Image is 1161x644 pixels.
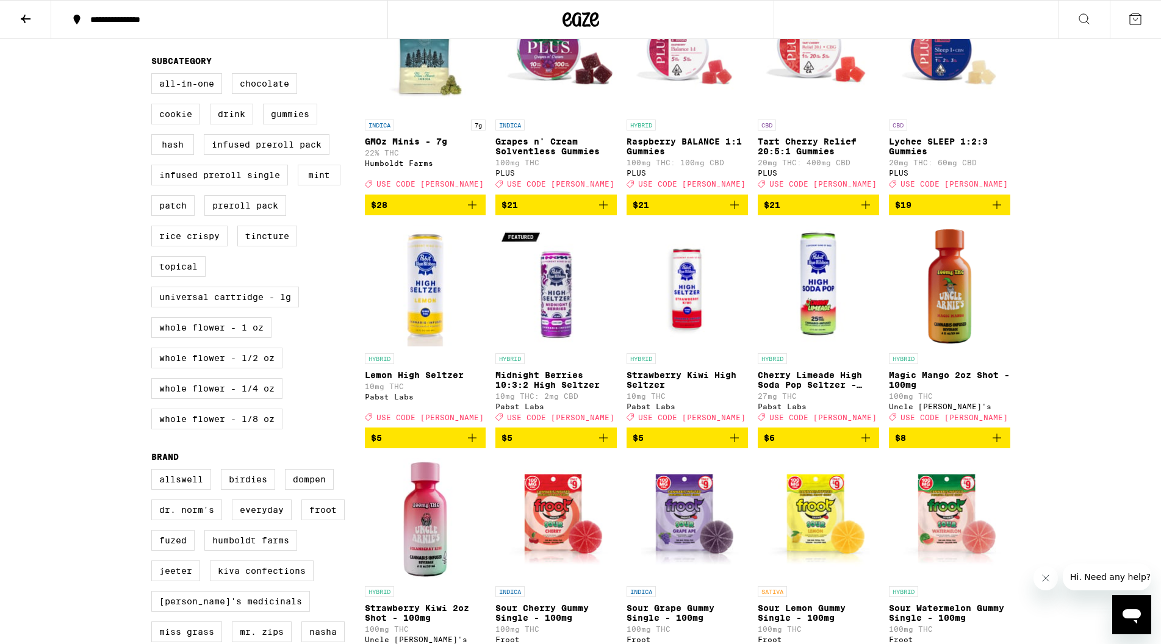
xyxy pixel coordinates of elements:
label: [PERSON_NAME]'s Medicinals [151,591,310,612]
label: Whole Flower - 1/2 oz [151,348,282,368]
img: Froot - Sour Grape Gummy Single - 100mg [627,458,748,580]
button: Add to bag [365,195,486,215]
span: $5 [501,433,512,443]
span: USE CODE [PERSON_NAME] [769,413,877,421]
p: INDICA [365,120,394,131]
span: USE CODE [PERSON_NAME] [638,181,746,188]
button: Add to bag [758,428,879,448]
p: 100mg THC [627,625,748,633]
button: Add to bag [889,428,1010,448]
p: GMOz Minis - 7g [365,137,486,146]
div: PLUS [758,169,879,177]
p: Grapes n' Cream Solventless Gummies [495,137,617,156]
span: $5 [633,433,644,443]
label: Chocolate [232,73,297,94]
label: Rice Crispy [151,226,228,246]
button: Add to bag [889,195,1010,215]
p: HYBRID [627,120,656,131]
p: INDICA [495,120,525,131]
div: Humboldt Farms [365,159,486,167]
p: Strawberry Kiwi 2oz Shot - 100mg [365,603,486,623]
label: Cookie [151,104,200,124]
p: CBD [889,120,907,131]
label: Birdies [221,469,275,490]
a: Open page for Strawberry Kiwi High Seltzer from Pabst Labs [627,225,748,428]
p: Lemon High Seltzer [365,370,486,380]
p: 27mg THC [758,392,879,400]
p: 10mg THC: 2mg CBD [495,392,617,400]
p: 10mg THC [627,392,748,400]
div: PLUS [495,169,617,177]
img: Froot - Sour Cherry Gummy Single - 100mg [495,458,617,580]
button: Add to bag [495,428,617,448]
label: All-In-One [151,73,222,94]
label: Whole Flower - 1/8 oz [151,409,282,429]
span: USE CODE [PERSON_NAME] [507,181,614,188]
label: Whole Flower - 1 oz [151,317,271,338]
label: Humboldt Farms [204,530,297,551]
p: INDICA [627,586,656,597]
p: Cherry Limeade High Soda Pop Seltzer - 25mg [758,370,879,390]
label: Allswell [151,469,211,490]
label: Mint [298,165,340,185]
a: Open page for Midnight Berries 10:3:2 High Seltzer from Pabst Labs [495,225,617,428]
button: Add to bag [495,195,617,215]
div: Froot [758,635,879,643]
span: USE CODE [PERSON_NAME] [900,181,1008,188]
div: Pabst Labs [365,393,486,401]
p: 100mg THC [495,625,617,633]
button: Add to bag [627,428,748,448]
img: Uncle Arnie's - Magic Mango 2oz Shot - 100mg [889,225,1010,347]
label: Jeeter [151,560,200,581]
span: USE CODE [PERSON_NAME] [376,413,484,421]
p: 20mg THC: 60mg CBD [889,159,1010,166]
img: Pabst Labs - Lemon High Seltzer [365,225,486,347]
iframe: Message from company [1063,563,1151,590]
p: 100mg THC [889,625,1010,633]
span: USE CODE [PERSON_NAME] [638,413,746,421]
p: Tart Cherry Relief 20:5:1 Gummies [758,137,879,156]
p: 7g [471,120,486,131]
span: USE CODE [PERSON_NAME] [900,413,1008,421]
p: HYBRID [889,353,918,364]
label: Universal Cartridge - 1g [151,287,299,307]
button: Add to bag [758,195,879,215]
label: Gummies [263,104,317,124]
div: Pabst Labs [495,402,617,410]
p: Raspberry BALANCE 1:1 Gummies [627,137,748,156]
label: Dr. Norm's [151,499,222,520]
label: Kiva Confections [210,560,314,581]
p: 100mg THC [495,159,617,166]
div: Uncle [PERSON_NAME]'s [889,402,1010,410]
img: Pabst Labs - Midnight Berries 10:3:2 High Seltzer [495,225,617,347]
button: Add to bag [365,428,486,448]
div: Pabst Labs [758,402,879,410]
div: Froot [889,635,1010,643]
p: Midnight Berries 10:3:2 High Seltzer [495,370,617,390]
p: CBD [758,120,776,131]
label: Froot [301,499,345,520]
img: Pabst Labs - Strawberry Kiwi High Seltzer [627,225,748,347]
a: Open page for Lemon High Seltzer from Pabst Labs [365,225,486,428]
span: $5 [371,433,382,443]
span: $21 [764,200,780,210]
p: Magic Mango 2oz Shot - 100mg [889,370,1010,390]
p: 10mg THC [365,382,486,390]
legend: Brand [151,452,179,462]
p: HYBRID [365,353,394,364]
span: USE CODE [PERSON_NAME] [376,181,484,188]
p: 22% THC [365,149,486,157]
label: Everyday [232,499,292,520]
p: HYBRID [365,586,394,597]
button: Add to bag [627,195,748,215]
span: $21 [501,200,518,210]
p: 100mg THC [365,625,486,633]
div: Uncle [PERSON_NAME]'s [365,635,486,643]
label: Patch [151,195,195,216]
label: Whole Flower - 1/4 oz [151,378,282,399]
span: $28 [371,200,387,210]
p: 100mg THC [889,392,1010,400]
label: Topical [151,256,206,277]
label: Infused Preroll Pack [204,134,329,155]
